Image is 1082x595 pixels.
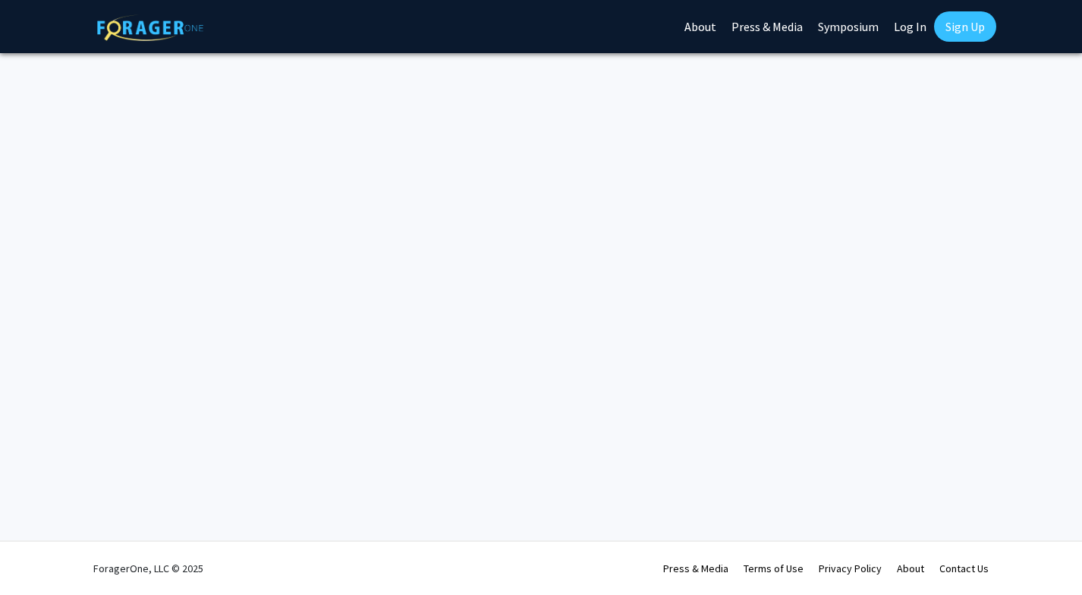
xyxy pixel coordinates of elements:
a: Press & Media [663,562,728,575]
img: ForagerOne Logo [97,14,203,41]
a: Sign Up [934,11,996,42]
a: Privacy Policy [819,562,882,575]
a: Contact Us [939,562,989,575]
div: ForagerOne, LLC © 2025 [93,542,203,595]
a: Terms of Use [744,562,804,575]
a: About [897,562,924,575]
